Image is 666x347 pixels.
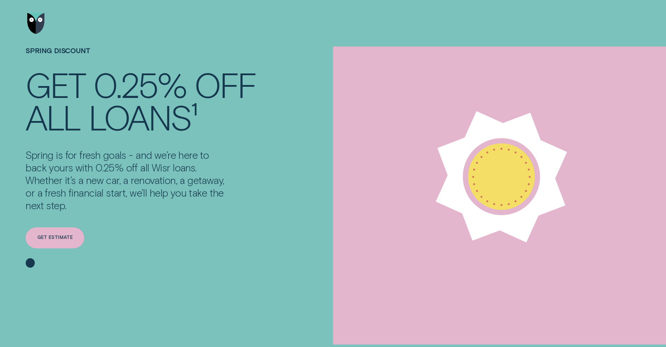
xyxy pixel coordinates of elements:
[88,100,197,133] div: loans¹
[27,13,45,34] img: Wisr
[26,47,256,68] h1: SPRING DISCOUNT
[37,235,73,240] div: Get estimate
[194,68,256,100] div: off
[26,100,80,133] div: all
[93,68,186,100] div: 0.25%
[26,149,228,212] p: Spring is for fresh goals - and we’re here to back yours with 0.25% off all Wisr loans. Whether i...
[26,227,84,248] a: Get estimate
[26,68,256,133] h4: Get 0.25% off all loans¹
[26,68,85,100] div: Get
